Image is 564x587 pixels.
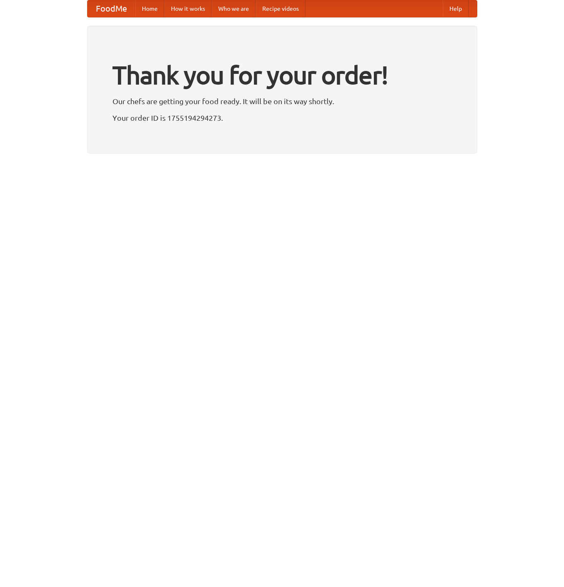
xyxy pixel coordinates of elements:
p: Your order ID is 1755194294273. [112,112,452,124]
a: Help [443,0,469,17]
h1: Thank you for your order! [112,55,452,95]
a: Who we are [212,0,256,17]
a: FoodMe [88,0,135,17]
a: Recipe videos [256,0,305,17]
a: Home [135,0,164,17]
p: Our chefs are getting your food ready. It will be on its way shortly. [112,95,452,107]
a: How it works [164,0,212,17]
